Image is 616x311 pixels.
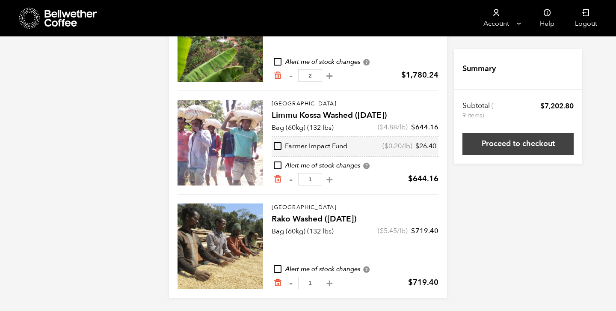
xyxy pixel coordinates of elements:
[324,279,335,287] button: +
[411,123,415,132] span: $
[462,101,495,120] th: Subtotal
[273,175,282,184] a: Remove from cart
[324,175,335,184] button: +
[462,63,496,75] h4: Summary
[408,173,438,184] bdi: 644.16
[462,133,574,155] a: Proceed to checkout
[380,123,384,132] span: $
[378,123,408,132] span: ( /lb)
[272,123,334,133] p: Bag (60kg) (132 lbs)
[415,141,419,151] span: $
[411,226,415,236] span: $
[274,142,347,151] div: Farmer Impact Fund
[380,226,397,236] bdi: 5.45
[272,203,438,212] p: [GEOGRAPHIC_DATA]
[540,101,545,111] span: $
[380,226,384,236] span: $
[272,110,438,122] h4: Limmu Kossa Washed ([DATE])
[273,278,282,287] a: Remove from cart
[273,71,282,80] a: Remove from cart
[408,173,413,184] span: $
[540,101,574,111] bdi: 7,202.80
[272,100,438,108] p: [GEOGRAPHIC_DATA]
[272,213,438,225] h4: Rako Washed ([DATE])
[378,226,408,236] span: ( /lb)
[382,142,412,151] span: ( /lb)
[285,279,296,287] button: -
[272,161,438,170] div: Alert me of stock changes
[415,141,436,151] bdi: 26.40
[380,123,397,132] bdi: 4.88
[411,123,438,132] bdi: 644.16
[401,70,438,81] bdi: 1,780.24
[324,72,335,80] button: +
[411,226,438,236] bdi: 719.40
[298,69,322,82] input: Qty
[285,72,296,80] button: -
[408,277,438,288] bdi: 719.40
[408,277,413,288] span: $
[285,175,296,184] button: -
[298,173,322,185] input: Qty
[385,141,402,151] bdi: 0.20
[272,226,334,236] p: Bag (60kg) (132 lbs)
[272,57,438,67] div: Alert me of stock changes
[385,141,388,151] span: $
[401,70,406,81] span: $
[298,277,322,289] input: Qty
[272,265,438,274] div: Alert me of stock changes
